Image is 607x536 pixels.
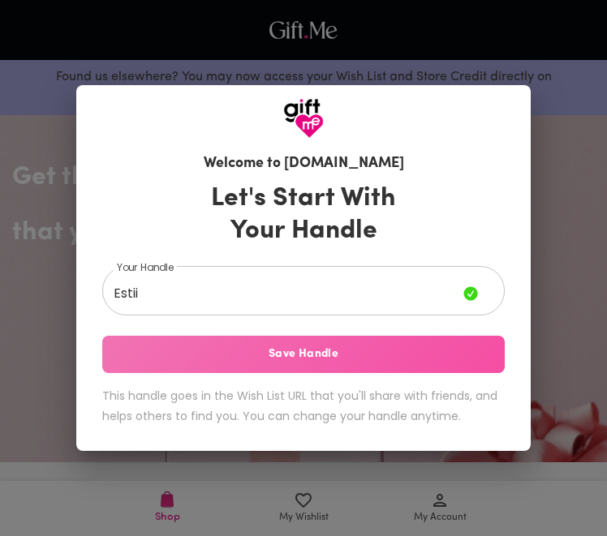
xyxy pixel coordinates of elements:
img: GiftMe Logo [283,98,324,139]
h6: This handle goes in the Wish List URL that you'll share with friends, and helps others to find yo... [102,386,505,426]
h3: Let's Start With Your Handle [191,182,416,247]
span: Save Handle [102,345,505,363]
button: Save Handle [102,336,505,373]
input: Your Handle [102,270,463,315]
h6: Welcome to [DOMAIN_NAME] [204,153,404,175]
